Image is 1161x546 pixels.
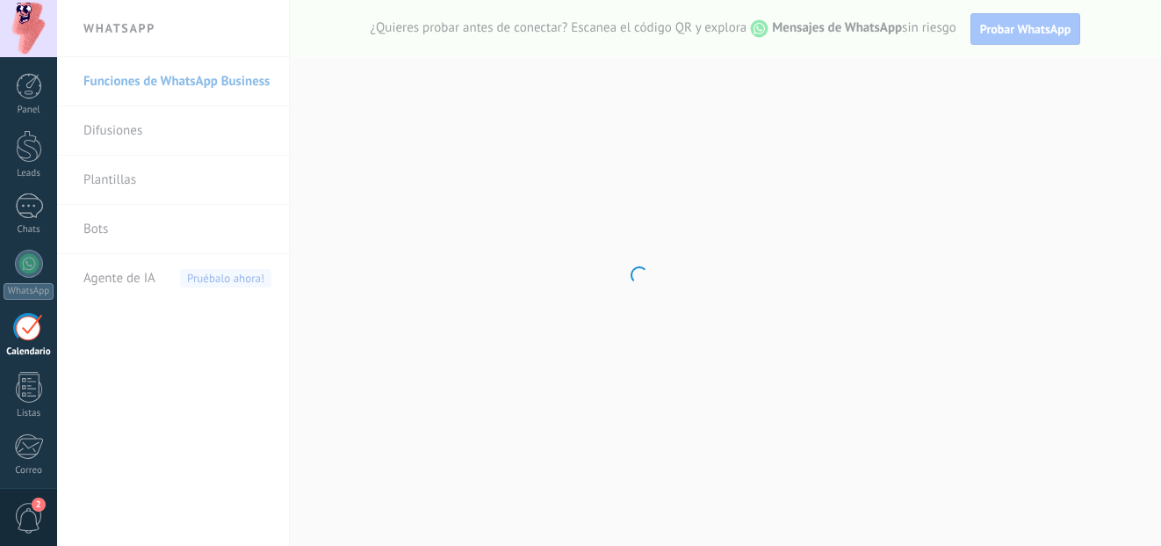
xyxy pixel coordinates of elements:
[4,105,54,116] div: Panel
[4,465,54,477] div: Correo
[4,168,54,179] div: Leads
[32,498,46,512] span: 2
[4,224,54,236] div: Chats
[4,408,54,419] div: Listas
[4,283,54,300] div: WhatsApp
[4,346,54,358] div: Calendario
